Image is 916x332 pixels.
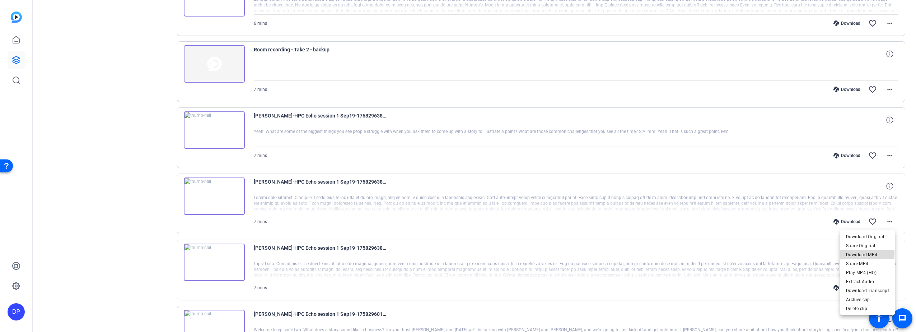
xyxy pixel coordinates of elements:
[846,259,889,268] span: Share MP4
[846,295,889,304] span: Archive clip
[846,286,889,295] span: Download Transcript
[846,241,889,250] span: Share Original
[846,250,889,259] span: Download MP4
[846,232,889,241] span: Download Original
[846,268,889,277] span: Play MP4 (HQ)
[846,277,889,286] span: Extract Audio
[846,304,889,313] span: Delete clip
